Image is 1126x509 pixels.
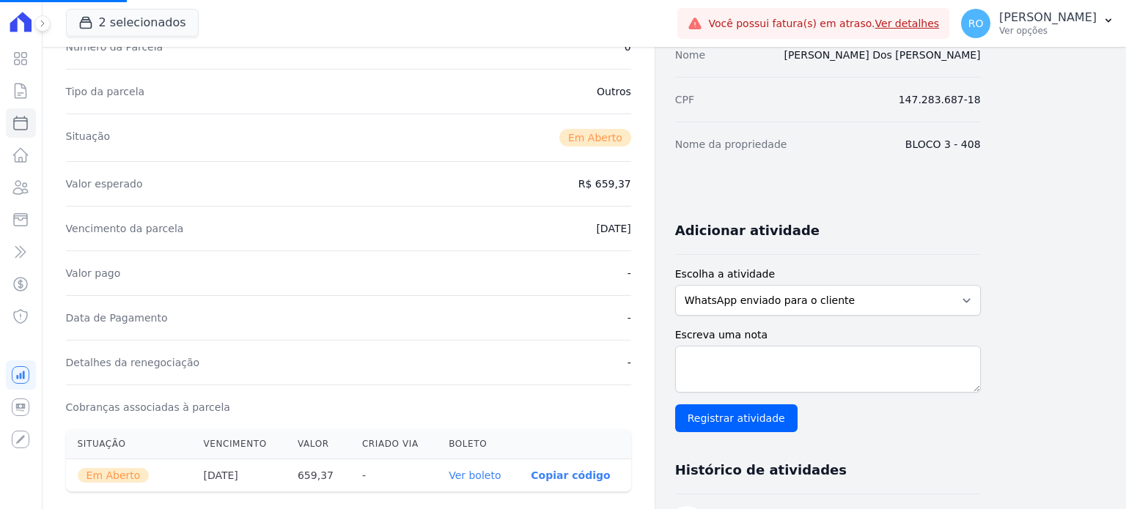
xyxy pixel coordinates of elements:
a: Ver boleto [449,469,501,481]
dt: Valor pago [66,266,121,280]
th: 659,37 [286,459,350,492]
th: Valor [286,429,350,459]
span: Em Aberto [559,129,631,146]
dt: Tipo da parcela [66,84,145,99]
dt: Vencimento da parcela [66,221,184,236]
span: RO [968,18,984,29]
input: Registrar atividade [675,404,798,432]
th: Vencimento [191,429,286,459]
a: [PERSON_NAME] Dos [PERSON_NAME] [784,49,980,61]
label: Escreva uma nota [675,327,981,343]
th: [DATE] [191,459,286,492]
dd: - [628,355,631,370]
dt: Situação [66,129,111,146]
th: Situação [66,429,192,459]
dd: - [628,266,631,280]
p: [PERSON_NAME] [999,10,1097,25]
dt: Data de Pagamento [66,311,168,325]
th: Boleto [437,429,519,459]
dt: Detalhes da renegociação [66,355,200,370]
dt: Nome da propriedade [675,137,787,152]
dd: Outros [597,84,631,99]
h3: Adicionar atividade [675,222,820,239]
dd: 147.283.687-18 [899,92,981,107]
dt: Nome [675,48,705,62]
dt: Valor esperado [66,177,143,191]
button: Copiar código [531,469,610,481]
dd: R$ 659,37 [578,177,631,191]
dd: BLOCO 3 - 408 [905,137,981,152]
dt: CPF [675,92,694,107]
span: Você possui fatura(s) em atraso. [708,16,939,31]
span: Em Aberto [78,468,150,483]
dd: [DATE] [596,221,630,236]
label: Escolha a atividade [675,267,981,282]
p: Ver opções [999,25,1097,37]
button: 2 selecionados [66,9,199,37]
a: Ver detalhes [875,18,940,29]
th: - [350,459,437,492]
dt: Cobranças associadas à parcela [66,400,230,415]
button: RO [PERSON_NAME] Ver opções [949,3,1126,44]
th: Criado via [350,429,437,459]
dd: - [628,311,631,325]
h3: Histórico de atividades [675,461,847,479]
